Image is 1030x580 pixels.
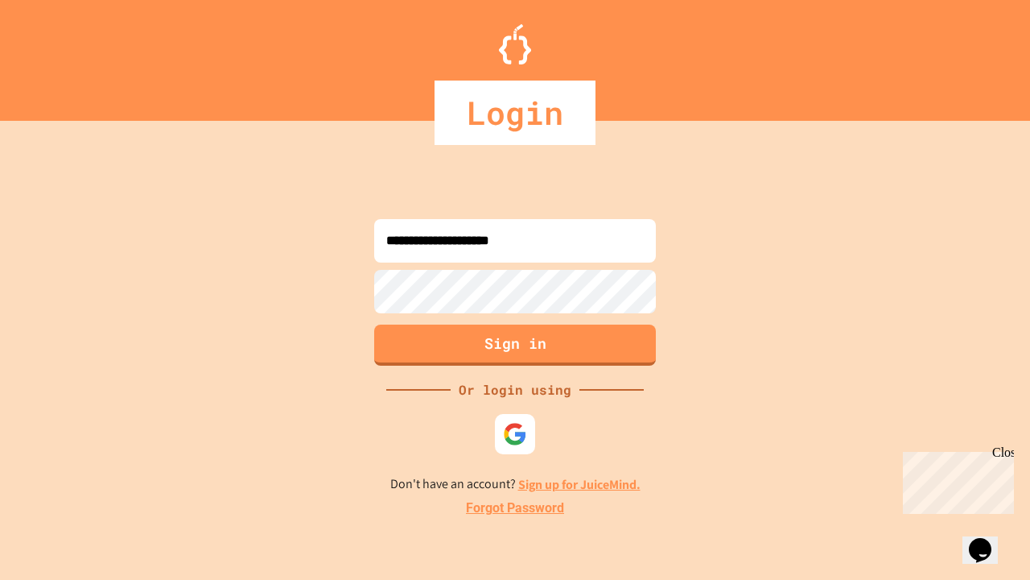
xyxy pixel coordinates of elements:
a: Forgot Password [466,499,564,518]
img: google-icon.svg [503,422,527,446]
img: Logo.svg [499,24,531,64]
a: Sign up for JuiceMind. [518,476,641,493]
p: Don't have an account? [390,474,641,495]
button: Sign in [374,325,656,366]
iframe: chat widget [896,445,1014,514]
iframe: chat widget [962,516,1014,564]
div: Chat with us now!Close [6,6,111,102]
div: Login [435,81,595,145]
div: Or login using [451,380,579,400]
